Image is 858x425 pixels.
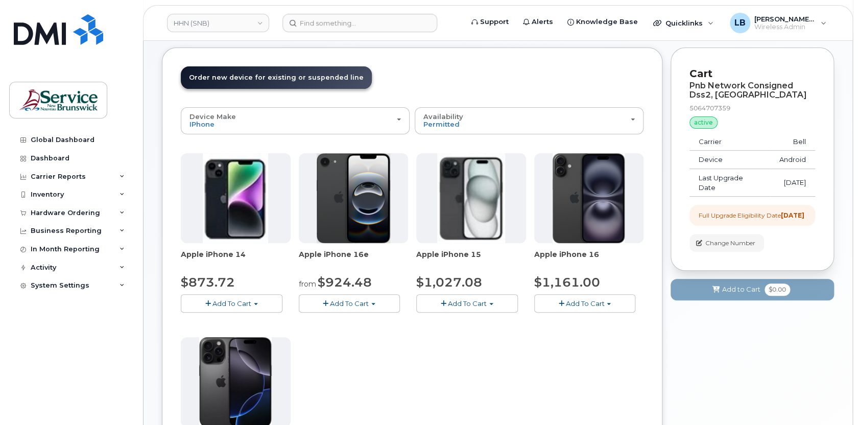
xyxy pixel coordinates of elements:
[181,275,235,290] span: $873.72
[699,211,804,220] div: Full Upgrade Eligibility Date
[770,169,815,197] td: [DATE]
[689,81,815,100] div: Pnb Network Consigned Dss2, [GEOGRAPHIC_DATA]
[532,17,553,27] span: Alerts
[723,13,833,33] div: LeBlanc, Ben (SNB)
[330,299,369,308] span: Add To Cart
[203,153,268,243] img: iphone14.jpg
[448,299,487,308] span: Add To Cart
[553,153,625,243] img: iphone_16_plus.png
[754,23,816,31] span: Wireless Admin
[770,133,815,151] td: Bell
[770,151,815,169] td: Android
[423,120,460,128] span: Permitted
[665,19,703,27] span: Quicklinks
[534,275,600,290] span: $1,161.00
[565,299,604,308] span: Add To Cart
[423,112,463,121] span: Availability
[534,294,636,312] button: Add To Cart
[181,107,410,134] button: Device Make iPhone
[646,13,721,33] div: Quicklinks
[282,14,437,32] input: Find something...
[299,294,400,312] button: Add To Cart
[765,284,790,296] span: $0.00
[464,12,516,32] a: Support
[416,275,482,290] span: $1,027.08
[416,294,518,312] button: Add To Cart
[689,66,815,81] p: Cart
[689,116,718,129] div: active
[212,299,251,308] span: Add To Cart
[181,249,291,270] div: Apple iPhone 14
[167,14,269,32] a: HHN (SNB)
[534,249,644,270] div: Apple iPhone 16
[560,12,645,32] a: Knowledge Base
[437,153,505,243] img: iphone15.jpg
[689,133,770,151] td: Carrier
[689,169,770,197] td: Last Upgrade Date
[689,234,764,252] button: Change Number
[689,104,815,112] div: 5064707359
[415,107,643,134] button: Availability Permitted
[781,211,804,219] strong: [DATE]
[416,249,526,270] div: Apple iPhone 15
[689,151,770,169] td: Device
[480,17,509,27] span: Support
[705,239,755,248] span: Change Number
[754,15,816,23] span: [PERSON_NAME] (SNB)
[671,279,834,300] button: Add to Cart $0.00
[299,279,316,289] small: from
[318,275,372,290] span: $924.48
[317,153,390,243] img: iphone16e.png
[181,294,282,312] button: Add To Cart
[516,12,560,32] a: Alerts
[189,74,364,81] span: Order new device for existing or suspended line
[722,285,760,294] span: Add to Cart
[189,112,236,121] span: Device Make
[734,17,746,29] span: LB
[576,17,638,27] span: Knowledge Base
[299,249,409,270] div: Apple iPhone 16e
[189,120,214,128] span: iPhone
